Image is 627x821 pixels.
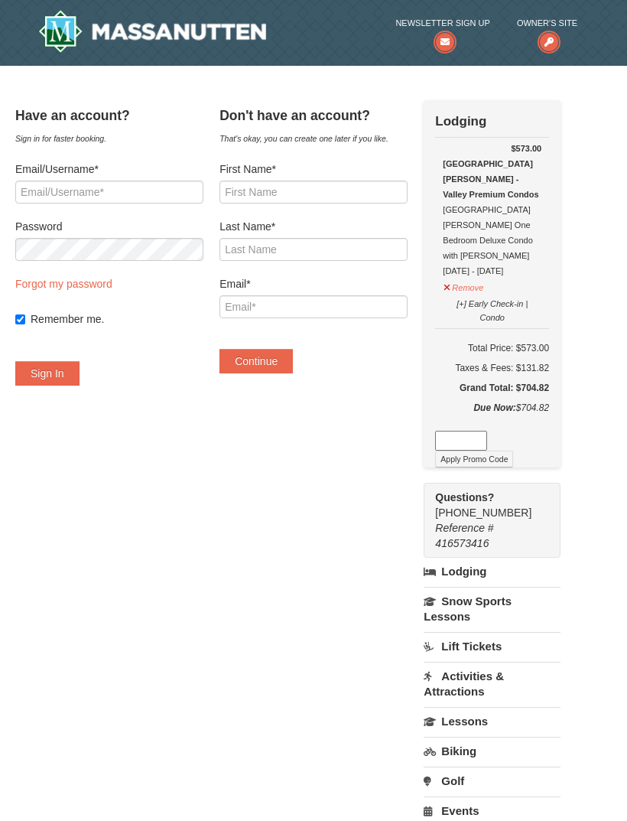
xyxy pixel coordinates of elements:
[424,707,560,735] a: Lessons
[424,767,560,795] a: Golf
[517,15,577,31] span: Owner's Site
[219,161,408,177] label: First Name*
[219,238,408,261] input: Last Name
[443,276,484,295] button: Remove
[15,108,203,123] h4: Have an account?
[395,15,489,47] a: Newsletter Sign Up
[424,737,560,765] a: Biking
[435,340,549,356] h6: Total Price: $573.00
[15,181,203,204] input: Email/Username*
[435,491,494,503] strong: Questions?
[38,10,266,53] img: Massanutten Resort Logo
[473,402,515,413] strong: Due Now:
[435,114,486,129] strong: Lodging
[435,360,549,376] div: Taxes & Fees: $131.82
[219,181,408,204] input: First Name
[219,131,408,146] div: That's okay, you can create one later if you like.
[395,15,489,31] span: Newsletter Sign Up
[435,537,489,549] span: 416573416
[15,161,203,177] label: Email/Username*
[424,558,560,585] a: Lodging
[38,10,266,53] a: Massanutten Resort
[435,490,533,519] span: [PHONE_NUMBER]
[424,632,560,660] a: Lift Tickets
[443,141,541,279] div: [GEOGRAPHIC_DATA][PERSON_NAME] One Bedroom Deluxe Condo with [PERSON_NAME] [DATE] - [DATE]
[15,219,203,234] label: Password
[435,522,493,534] span: Reference #
[219,349,293,373] button: Continue
[219,219,408,234] label: Last Name*
[15,131,203,146] div: Sign in for faster booking.
[443,159,538,199] strong: [GEOGRAPHIC_DATA][PERSON_NAME] - Valley Premium Condos
[435,400,549,431] div: $704.82
[435,380,549,396] h5: Grand Total: $704.82
[219,276,408,292] label: Email*
[424,587,560,630] a: Snow Sports Lessons
[424,662,560,705] a: Activities & Attractions
[511,141,541,156] strong: $573.00
[219,295,408,318] input: Email*
[443,292,541,325] button: [+] Early Check-in | Condo
[15,361,80,386] button: Sign In
[517,15,577,47] a: Owner's Site
[31,311,203,327] label: Remember me.
[435,451,513,468] button: Apply Promo Code
[15,278,112,290] a: Forgot my password
[219,108,408,123] h4: Don't have an account?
